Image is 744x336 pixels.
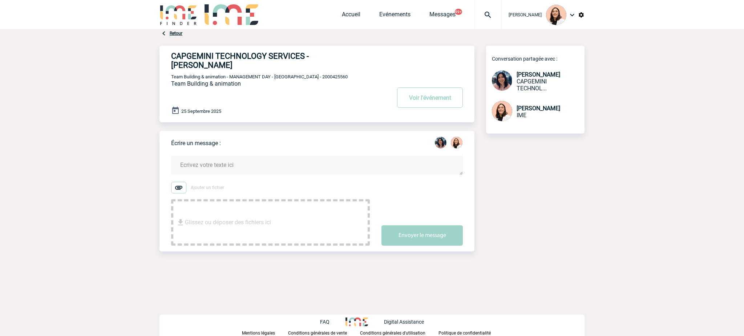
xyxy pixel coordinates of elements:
[381,225,463,246] button: Envoyer le message
[517,105,560,112] span: [PERSON_NAME]
[320,319,329,325] p: FAQ
[435,137,446,148] img: 102439-0.jpg
[170,31,182,36] a: Retour
[379,11,411,21] a: Evénements
[438,331,491,336] p: Politique de confidentialité
[360,331,425,336] p: Conditions générales d'utilisation
[451,137,462,150] div: Melissa NOBLET
[171,52,369,70] h4: CAPGEMINI TECHNOLOGY SERVICES - [PERSON_NAME]
[517,71,560,78] span: [PERSON_NAME]
[492,70,512,91] img: 102439-0.jpg
[360,329,438,336] a: Conditions générales d'utilisation
[546,5,566,25] img: 129834-0.png
[171,140,221,147] p: Écrire un message :
[438,329,502,336] a: Politique de confidentialité
[176,218,185,227] img: file_download.svg
[492,101,512,121] img: 129834-0.png
[185,204,271,241] span: Glissez ou déposer des fichiers ici
[455,9,462,15] button: 99+
[517,112,526,119] span: IME
[384,319,424,325] p: Digital Assistance
[288,329,360,336] a: Conditions générales de vente
[159,4,197,25] img: IME-Finder
[181,108,221,114] span: 25 Septembre 2025
[509,12,542,17] span: [PERSON_NAME]
[345,317,368,326] img: http://www.idealmeetingsevents.fr/
[492,56,585,62] p: Conversation partagée avec :
[451,137,462,148] img: 129834-0.png
[171,80,241,87] span: Team Building & animation
[397,87,463,108] button: Voir l'événement
[342,11,360,21] a: Accueil
[517,78,547,92] span: CAPGEMINI TECHNOLOGY SERVICES
[435,137,446,150] div: Maëva HUGOT
[288,331,347,336] p: Conditions générales de vente
[242,331,275,336] p: Mentions légales
[191,185,224,190] span: Ajouter un fichier
[242,329,288,336] a: Mentions légales
[320,318,345,325] a: FAQ
[429,11,456,21] a: Messages
[171,74,348,79] span: Team Building & animation - MANAGEMENT DAY - [GEOGRAPHIC_DATA] - 2000425560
